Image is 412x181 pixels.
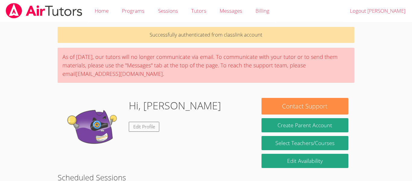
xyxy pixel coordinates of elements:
[220,7,242,14] span: Messages
[129,98,221,113] h1: Hi, [PERSON_NAME]
[58,48,354,83] div: As of [DATE], our tutors will no longer communicate via email. To communicate with your tutor or ...
[261,136,348,150] a: Select Teachers/Courses
[129,122,160,132] a: Edit Profile
[261,154,348,168] a: Edit Availability
[5,3,83,18] img: airtutors_banner-c4298cdbf04f3fff15de1276eac7730deb9818008684d7c2e4769d2f7ddbe033.png
[64,98,124,158] img: default.png
[261,98,348,115] button: Contact Support
[58,27,354,43] p: Successfully authenticated from classlink account
[261,118,348,132] button: Create Parent Account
